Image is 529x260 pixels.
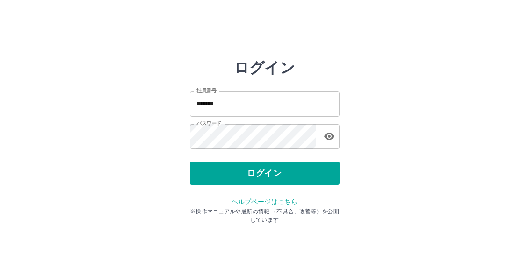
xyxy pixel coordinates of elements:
p: ※操作マニュアルや最新の情報 （不具合、改善等）を公開しています [190,207,340,224]
button: ログイン [190,162,340,185]
label: パスワード [196,120,221,127]
a: ヘルプページはこちら [232,198,297,205]
h2: ログイン [234,59,295,77]
label: 社員番号 [196,87,216,94]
